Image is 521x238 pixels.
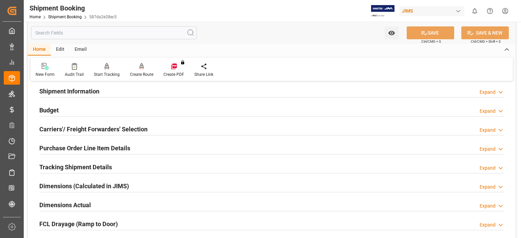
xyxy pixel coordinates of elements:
[480,165,496,172] div: Expand
[94,71,120,78] div: Start Tracking
[39,219,118,229] h2: FCL Drayage (Ramp to Door)
[471,39,501,44] span: Ctrl/CMD + Shift + S
[399,4,467,17] button: JIMS
[480,108,496,115] div: Expand
[48,15,82,19] a: Shipment Booking
[467,3,482,19] button: show 0 new notifications
[407,26,454,39] button: SAVE
[480,202,496,210] div: Expand
[399,6,464,16] div: JIMS
[130,71,153,78] div: Create Route
[385,26,399,39] button: open menu
[39,200,91,210] h2: Dimensions Actual
[30,15,41,19] a: Home
[194,71,213,78] div: Share Link
[39,87,99,96] h2: Shipment Information
[65,71,84,78] div: Audit Trail
[39,106,59,115] h2: Budget
[31,26,197,39] input: Search Fields
[28,44,51,56] div: Home
[36,71,55,78] div: New Form
[480,127,496,134] div: Expand
[371,5,394,17] img: Exertis%20JAM%20-%20Email%20Logo.jpg_1722504956.jpg
[30,3,117,13] div: Shipment Booking
[461,26,509,39] button: SAVE & NEW
[421,39,441,44] span: Ctrl/CMD + S
[51,44,70,56] div: Edit
[39,144,130,153] h2: Purchase Order Line Item Details
[480,221,496,229] div: Expand
[480,89,496,96] div: Expand
[70,44,92,56] div: Email
[482,3,498,19] button: Help Center
[39,163,112,172] h2: Tracking Shipment Details
[39,181,129,191] h2: Dimensions (Calculated in JIMS)
[39,125,148,134] h2: Carriers'/ Freight Forwarders' Selection
[480,146,496,153] div: Expand
[480,183,496,191] div: Expand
